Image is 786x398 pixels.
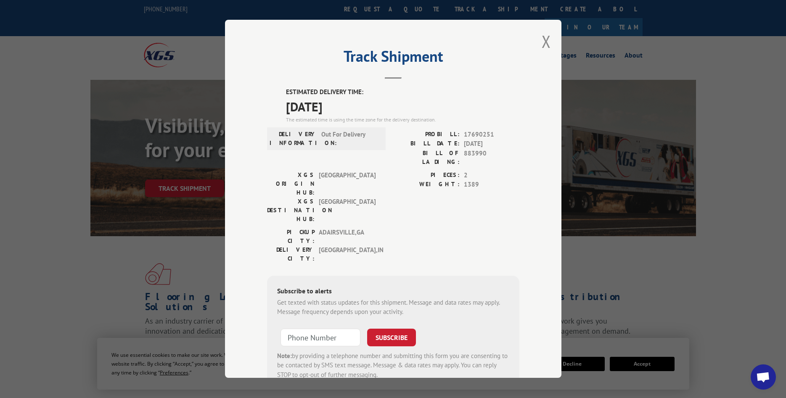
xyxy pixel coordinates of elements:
[270,130,317,148] label: DELIVERY INFORMATION:
[277,352,292,360] strong: Note:
[464,149,519,166] span: 883990
[393,139,460,149] label: BILL DATE:
[319,228,376,245] span: ADAIRSVILLE , GA
[464,130,519,140] span: 17690251
[286,97,519,116] span: [DATE]
[464,171,519,180] span: 2
[393,149,460,166] label: BILL OF LADING:
[321,130,378,148] span: Out For Delivery
[319,245,376,263] span: [GEOGRAPHIC_DATA] , IN
[277,351,509,380] div: by providing a telephone number and submitting this form you are consenting to be contacted by SM...
[393,171,460,180] label: PIECES:
[277,286,509,298] div: Subscribe to alerts
[267,171,315,197] label: XGS ORIGIN HUB:
[393,180,460,190] label: WEIGHT:
[542,30,551,53] button: Close modal
[277,298,509,317] div: Get texted with status updates for this shipment. Message and data rates may apply. Message frequ...
[281,329,360,346] input: Phone Number
[267,197,315,224] label: XGS DESTINATION HUB:
[286,87,519,97] label: ESTIMATED DELIVERY TIME:
[319,197,376,224] span: [GEOGRAPHIC_DATA]
[393,130,460,140] label: PROBILL:
[751,364,776,390] div: Open chat
[464,180,519,190] span: 1389
[267,50,519,66] h2: Track Shipment
[267,245,315,263] label: DELIVERY CITY:
[464,139,519,149] span: [DATE]
[286,116,519,124] div: The estimated time is using the time zone for the delivery destination.
[367,329,416,346] button: SUBSCRIBE
[267,228,315,245] label: PICKUP CITY:
[319,171,376,197] span: [GEOGRAPHIC_DATA]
